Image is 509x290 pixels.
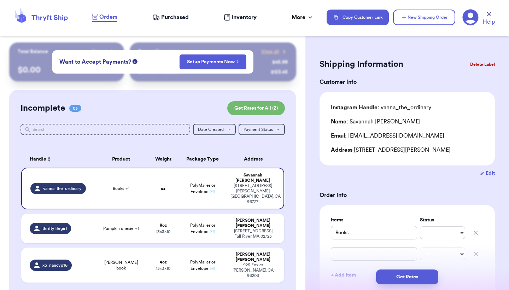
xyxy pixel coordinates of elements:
[232,13,257,22] span: Inventory
[480,170,495,177] button: Edit
[190,223,215,234] span: PolyMailer or Envelope ✉️
[327,10,389,25] button: Copy Customer Link
[230,183,275,204] div: [STREET_ADDRESS][PERSON_NAME] [GEOGRAPHIC_DATA] , CA 93727
[230,173,275,183] div: Savannah [PERSON_NAME]
[135,226,139,231] span: + 1
[467,57,498,72] button: Delete Label
[230,262,276,278] div: 925 Fox ct [PERSON_NAME] , CA 93203
[393,10,455,25] button: New Shipping Order
[156,266,170,271] span: 13 x 3 x 10
[161,13,189,22] span: Purchased
[152,13,189,22] a: Purchased
[227,101,285,115] button: Get Rates for All (2)
[261,48,288,55] a: View all
[190,183,215,194] span: PolyMailer or Envelope ✉️
[92,48,116,55] a: Payout
[224,13,257,22] a: Inventory
[103,226,139,231] span: Pumpkin onesie
[156,230,170,234] span: 13 x 3 x 10
[113,186,129,191] span: Books
[42,226,67,231] span: thriftylifegirl
[180,54,246,69] button: Setup Payments Now
[239,124,285,135] button: Payment Status
[42,262,68,268] span: xo_nancyg16
[320,191,495,199] h3: Order Info
[272,59,288,66] div: $ 45.99
[331,119,348,124] span: Name:
[99,260,143,271] span: [PERSON_NAME] book
[483,18,495,26] span: Help
[18,64,116,76] p: $ 0.00
[46,155,52,163] button: Sort ascending
[147,151,179,168] th: Weight
[18,48,48,55] p: Total Balance
[331,117,421,126] div: Savannah [PERSON_NAME]
[331,146,484,154] div: [STREET_ADDRESS][PERSON_NAME]
[331,216,417,224] label: Items
[292,13,314,22] div: More
[230,218,276,228] div: [PERSON_NAME] [PERSON_NAME]
[483,12,495,26] a: Help
[125,186,129,191] span: + 1
[179,151,226,168] th: Package Type
[331,132,484,140] div: [EMAIL_ADDRESS][DOMAIN_NAME]
[161,186,165,191] strong: oz
[99,13,117,21] span: Orders
[230,228,276,239] div: [STREET_ADDRESS] Fall River , MA 02723
[376,269,438,284] button: Get Rates
[331,133,347,139] span: Email:
[331,105,379,110] span: Instagram Handle:
[43,186,82,191] span: vanna_the_ordinary
[160,260,167,264] strong: 4 oz
[69,105,81,112] span: 03
[92,13,117,22] a: Orders
[244,127,273,132] span: Payment Status
[95,151,147,168] th: Product
[190,260,215,271] span: PolyMailer or Envelope ✉️
[320,59,403,70] h2: Shipping Information
[193,124,236,135] button: Date Created
[226,151,284,168] th: Address
[271,69,288,76] div: $ 123.45
[160,223,167,227] strong: 8 oz
[21,124,190,135] input: Search
[420,216,465,224] label: Status
[138,48,177,55] p: Recent Payments
[261,48,279,55] span: View all
[320,78,495,86] h3: Customer Info
[331,103,431,112] div: vanna_the_ordinary
[21,103,65,114] h2: Incomplete
[30,156,46,163] span: Handle
[59,58,131,66] span: Want to Accept Payments?
[92,48,107,55] span: Payout
[230,252,276,262] div: [PERSON_NAME] [PERSON_NAME]
[331,147,352,153] span: Address
[187,58,239,65] a: Setup Payments Now
[198,127,224,132] span: Date Created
